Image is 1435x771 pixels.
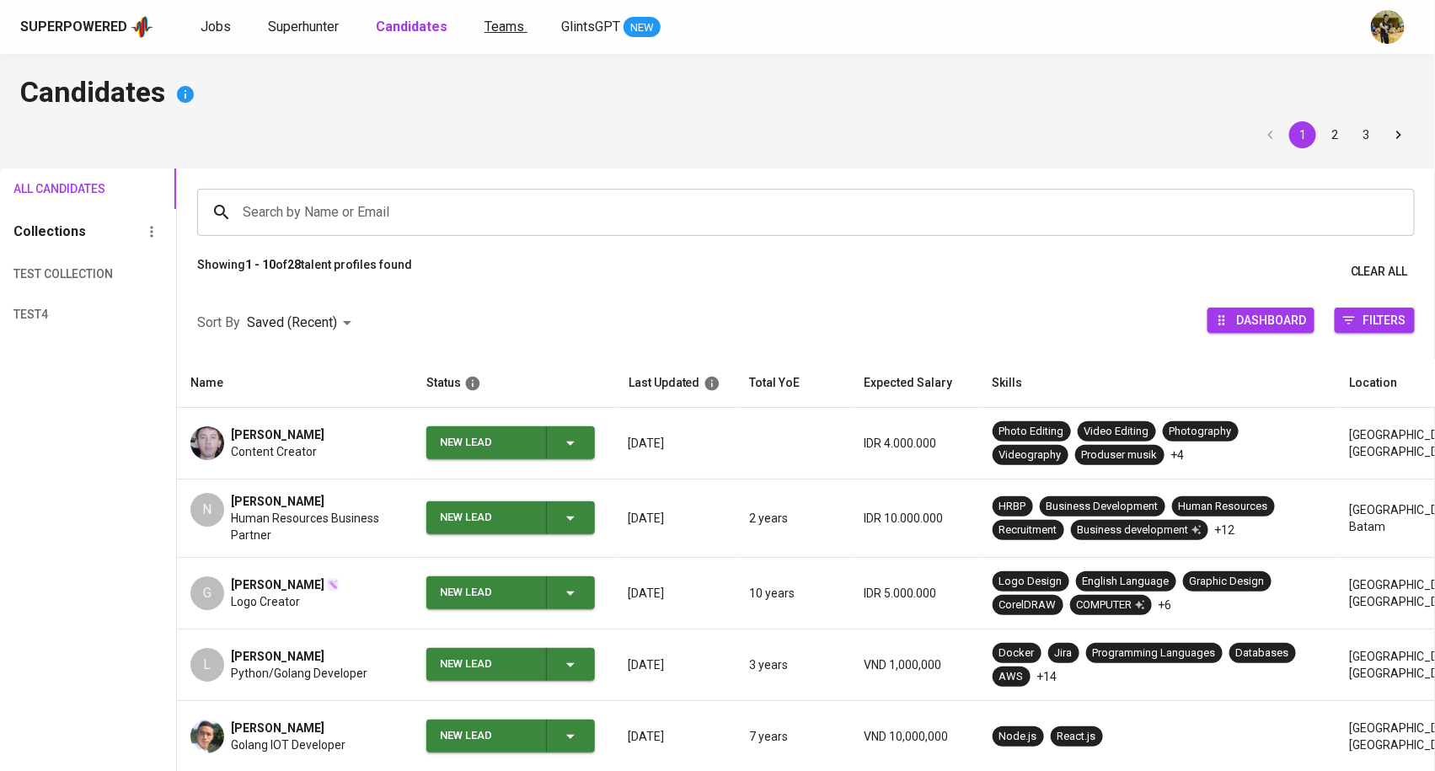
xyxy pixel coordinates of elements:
[750,656,838,673] p: 3 years
[131,14,153,40] img: app logo
[1077,597,1145,613] div: COMPUTER
[1058,729,1096,745] div: React.js
[231,720,324,736] span: [PERSON_NAME]
[1047,499,1159,515] div: Business Development
[999,574,1063,590] div: Logo Design
[231,648,324,665] span: [PERSON_NAME]
[1093,645,1216,661] div: Programming Languages
[1236,308,1306,331] span: Dashboard
[865,656,966,673] p: VND 1,000,000
[865,585,966,602] p: IDR 5.000.000
[750,510,838,527] p: 2 years
[485,19,524,35] span: Teams
[1371,10,1405,44] img: yongcheng@glints.com
[287,258,301,271] b: 28
[1289,121,1316,148] button: page 1
[1078,522,1202,538] div: Business development
[190,720,224,753] img: dd7541837185387173ca6b6df2de7724.png
[201,17,234,38] a: Jobs
[615,359,736,408] th: Last Updated
[561,19,620,35] span: GlintsGPT
[13,220,86,244] h6: Collections
[1385,121,1412,148] button: Go to next page
[999,669,1024,685] div: AWS
[999,597,1057,613] div: CorelDRAW
[426,648,595,681] button: New Lead
[426,426,595,459] button: New Lead
[1321,121,1348,148] button: Go to page 2
[413,359,615,408] th: Status
[1179,499,1268,515] div: Human Resources
[231,426,324,443] span: [PERSON_NAME]
[231,576,324,593] span: [PERSON_NAME]
[750,728,838,745] p: 7 years
[1159,597,1172,613] p: +6
[629,510,723,527] p: [DATE]
[20,18,127,37] div: Superpowered
[231,493,324,510] span: [PERSON_NAME]
[1351,261,1408,282] span: Clear All
[190,493,224,527] div: N
[851,359,979,408] th: Expected Salary
[865,728,966,745] p: VND 10,000,000
[1084,424,1149,440] div: Video Editing
[268,19,339,35] span: Superhunter
[440,576,533,609] div: New Lead
[1083,574,1170,590] div: English Language
[1170,424,1232,440] div: Photography
[999,447,1062,463] div: Videography
[1215,522,1235,538] p: +12
[247,308,357,339] div: Saved (Recent)
[247,313,337,333] p: Saved (Recent)
[1344,256,1415,287] button: Clear All
[629,656,723,673] p: [DATE]
[1055,645,1073,661] div: Jira
[197,256,412,287] p: Showing of talent profiles found
[865,510,966,527] p: IDR 10.000.000
[13,179,88,200] span: All Candidates
[999,424,1064,440] div: Photo Editing
[326,578,340,592] img: magic_wand.svg
[231,510,399,543] span: Human Resources Business Partner
[20,14,153,40] a: Superpoweredapp logo
[629,728,723,745] p: [DATE]
[624,19,661,36] span: NEW
[1335,308,1415,333] button: Filters
[999,499,1026,515] div: HRBP
[231,593,300,610] span: Logo Creator
[177,359,413,408] th: Name
[1171,447,1185,463] p: +4
[1207,308,1315,333] button: Dashboard
[440,426,533,459] div: New Lead
[1353,121,1380,148] button: Go to page 3
[999,645,1035,661] div: Docker
[197,313,240,333] p: Sort By
[440,501,533,534] div: New Lead
[1190,574,1265,590] div: Graphic Design
[231,665,367,682] span: Python/Golang Developer
[865,435,966,452] p: IDR 4.000.000
[629,435,723,452] p: [DATE]
[426,576,595,609] button: New Lead
[13,304,88,325] span: Test4
[376,19,447,35] b: Candidates
[190,648,224,682] div: L
[999,522,1058,538] div: Recruitment
[268,17,342,38] a: Superhunter
[20,74,1415,115] h4: Candidates
[561,17,661,38] a: GlintsGPT NEW
[376,17,451,38] a: Candidates
[190,576,224,610] div: G
[231,443,317,460] span: Content Creator
[629,585,723,602] p: [DATE]
[1363,308,1406,331] span: Filters
[426,720,595,752] button: New Lead
[1037,668,1058,685] p: +14
[440,648,533,681] div: New Lead
[426,501,595,534] button: New Lead
[201,19,231,35] span: Jobs
[190,426,224,460] img: 0c100f1b017aabfe0ec6be959137266d.jpeg
[485,17,527,38] a: Teams
[245,258,276,271] b: 1 - 10
[750,585,838,602] p: 10 years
